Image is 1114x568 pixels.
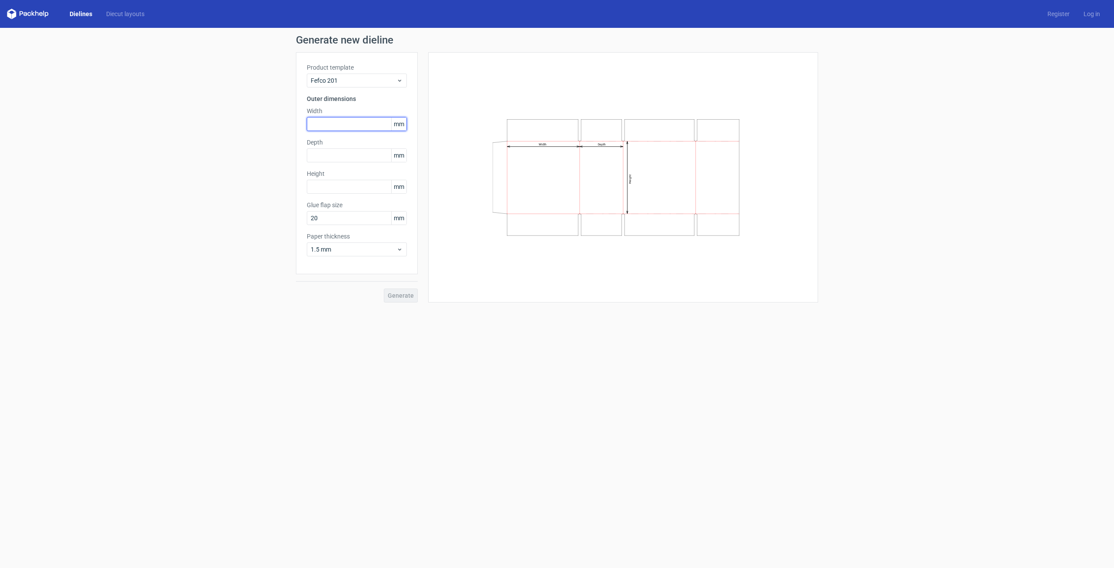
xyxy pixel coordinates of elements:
[628,175,632,184] text: Height
[391,149,406,162] span: mm
[307,138,407,147] label: Depth
[307,63,407,72] label: Product template
[311,245,396,254] span: 1.5 mm
[63,10,99,18] a: Dielines
[307,107,407,115] label: Width
[307,232,407,241] label: Paper thickness
[391,180,406,193] span: mm
[1040,10,1077,18] a: Register
[391,212,406,225] span: mm
[311,76,396,85] span: Fefco 201
[296,35,818,45] h1: Generate new dieline
[539,143,547,146] text: Width
[307,169,407,178] label: Height
[99,10,151,18] a: Diecut layouts
[391,118,406,131] span: mm
[1077,10,1107,18] a: Log in
[598,143,606,146] text: Depth
[307,94,407,103] h3: Outer dimensions
[307,201,407,209] label: Glue flap size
